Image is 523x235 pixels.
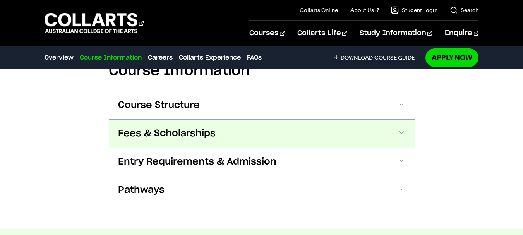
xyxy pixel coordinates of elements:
button: Pathways [109,176,415,204]
a: Collarts Experience [179,53,241,62]
span: Download [341,54,373,61]
a: Enquire [445,21,478,46]
a: Collarts Life [297,21,347,46]
span: Entry Requirements & Admission [118,156,276,168]
button: Course Structure [109,91,415,119]
span: Pathways [118,184,165,196]
button: Entry Requirements & Admission [109,148,415,176]
a: Apply Now [425,48,478,67]
span: Fees & Scholarships [118,127,216,140]
h2: Course Information [109,62,415,79]
a: DownloadCourse Guide [334,54,421,61]
div: Go to homepage [45,12,144,34]
a: Courses [249,21,285,46]
a: Overview [45,53,74,62]
a: Course Information [80,53,142,62]
button: Fees & Scholarships [109,120,415,148]
span: Course Structure [118,99,200,111]
a: FAQs [247,53,262,62]
a: Student Login [391,6,437,14]
a: About Us [350,6,379,14]
a: Study Information [360,21,432,46]
a: Search [450,6,478,14]
a: Careers [148,53,173,62]
a: Collarts Online [300,6,338,14]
